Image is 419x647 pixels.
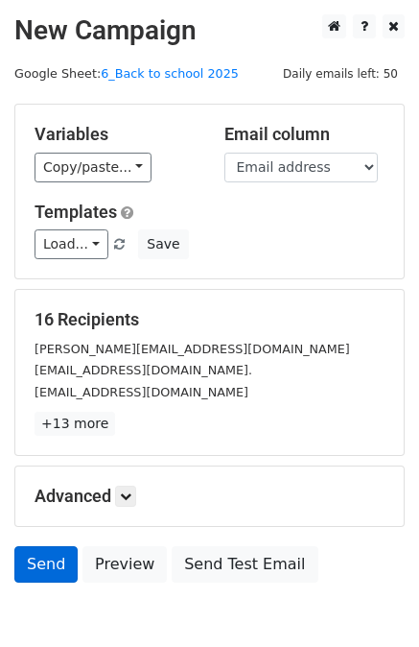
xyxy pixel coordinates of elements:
a: Send Test Email [172,546,317,583]
a: Preview [82,546,167,583]
iframe: Chat Widget [323,555,419,647]
h5: Advanced [35,486,384,507]
button: Save [138,229,188,259]
a: +13 more [35,412,115,436]
h5: Variables [35,124,196,145]
small: Google Sheet: [14,66,239,81]
a: Templates [35,202,117,222]
a: Daily emails left: 50 [276,66,405,81]
a: 6_Back to school 2025 [101,66,239,81]
a: Copy/paste... [35,153,151,182]
h5: Email column [224,124,385,145]
small: [EMAIL_ADDRESS][DOMAIN_NAME]. [35,363,252,377]
h5: 16 Recipients [35,309,384,330]
h2: New Campaign [14,14,405,47]
a: Load... [35,229,108,259]
small: [EMAIL_ADDRESS][DOMAIN_NAME] [35,385,248,399]
div: Widget chat [323,555,419,647]
a: Send [14,546,78,583]
span: Daily emails left: 50 [276,63,405,84]
small: [PERSON_NAME][EMAIL_ADDRESS][DOMAIN_NAME] [35,342,350,356]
